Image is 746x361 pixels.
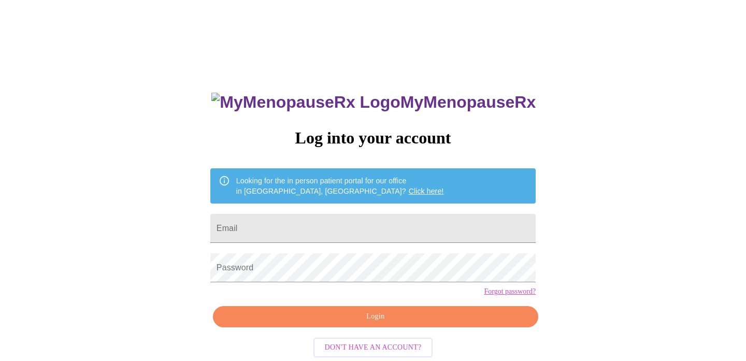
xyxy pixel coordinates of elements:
a: Forgot password? [484,287,536,296]
div: Looking for the in person patient portal for our office in [GEOGRAPHIC_DATA], [GEOGRAPHIC_DATA]? [236,171,444,200]
span: Login [225,310,526,323]
span: Don't have an account? [325,341,422,354]
a: Click here! [409,187,444,195]
button: Don't have an account? [313,338,433,358]
button: Login [213,306,538,327]
a: Don't have an account? [311,342,436,351]
h3: Log into your account [210,128,536,148]
h3: MyMenopauseRx [211,93,536,112]
img: MyMenopauseRx Logo [211,93,400,112]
